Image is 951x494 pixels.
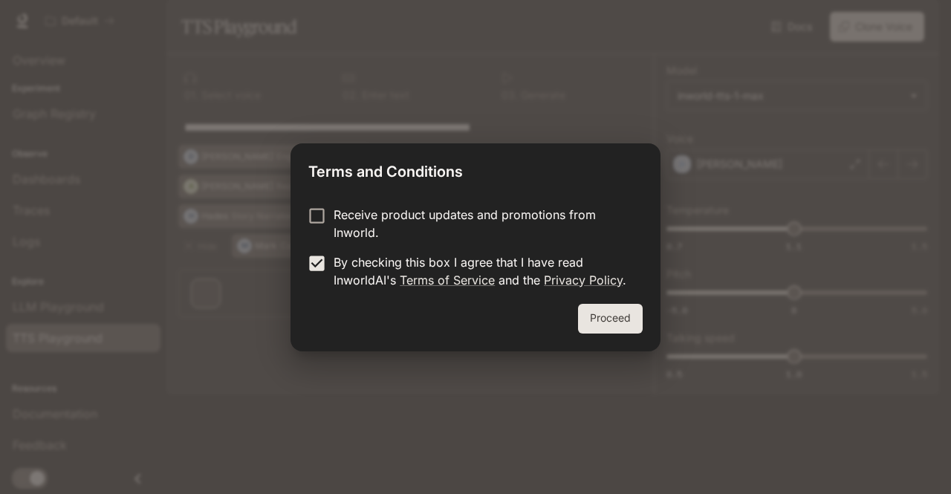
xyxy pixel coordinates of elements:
a: Privacy Policy [544,273,623,287]
p: By checking this box I agree that I have read InworldAI's and the . [334,253,631,289]
p: Receive product updates and promotions from Inworld. [334,206,631,241]
button: Proceed [578,304,643,334]
a: Terms of Service [400,273,495,287]
h2: Terms and Conditions [291,143,660,194]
